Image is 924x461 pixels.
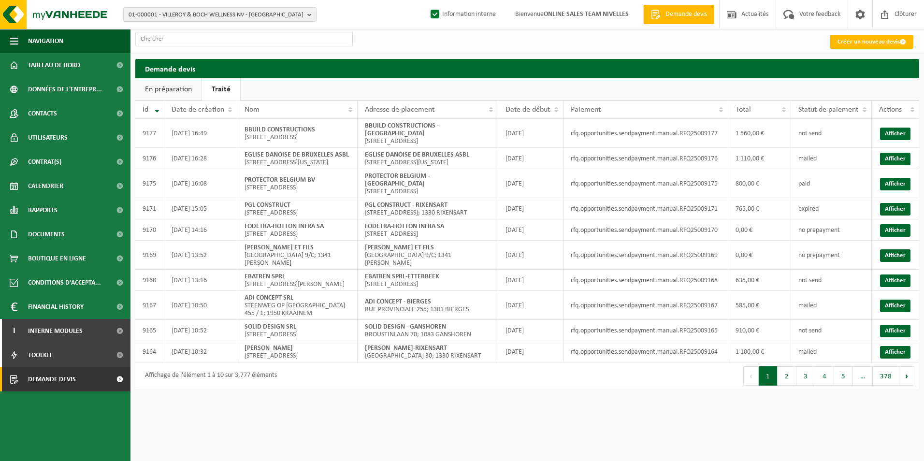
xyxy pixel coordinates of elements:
[28,319,83,343] span: Interne modules
[135,32,353,46] input: Chercher
[28,174,63,198] span: Calendrier
[498,270,563,291] td: [DATE]
[245,126,315,133] strong: BBUILD CONSTRUCTIONS
[245,323,296,331] strong: SOLID DESIGN SRL
[28,77,102,101] span: Données de l'entrepr...
[202,78,240,101] a: Traité
[728,241,791,270] td: 0,00 €
[798,180,810,187] span: paid
[365,345,447,352] strong: [PERSON_NAME]-RIXENSART
[164,148,237,169] td: [DATE] 16:28
[358,291,498,320] td: RUE PROVINCIALE 255; 1301 BIERGES
[28,222,65,246] span: Documents
[498,169,563,198] td: [DATE]
[135,320,164,341] td: 9165
[135,270,164,291] td: 9168
[798,327,822,334] span: not send
[873,366,899,386] button: 378
[563,291,728,320] td: rfq.opportunities.sendpayment.manual.RFQ25009167
[563,341,728,362] td: rfq.opportunities.sendpayment.manual.RFQ25009164
[728,341,791,362] td: 1 100,00 €
[796,366,815,386] button: 3
[237,148,358,169] td: [STREET_ADDRESS][US_STATE]
[815,366,834,386] button: 4
[498,219,563,241] td: [DATE]
[358,320,498,341] td: BROUSTINLAAN 70; 1083 GANSHOREN
[164,241,237,270] td: [DATE] 13:52
[164,169,237,198] td: [DATE] 16:08
[28,198,58,222] span: Rapports
[237,198,358,219] td: [STREET_ADDRESS]
[245,202,290,209] strong: PGL CONSTRUCT
[498,148,563,169] td: [DATE]
[237,320,358,341] td: [STREET_ADDRESS]
[10,319,18,343] span: I
[643,5,714,24] a: Demande devis
[879,106,902,114] span: Actions
[880,224,910,237] a: Afficher
[880,300,910,312] a: Afficher
[245,151,349,158] strong: EGLISE DANOISE DE BRUXELLES ASBL
[798,227,840,234] span: no prepayment
[571,106,601,114] span: Paiement
[358,241,498,270] td: [GEOGRAPHIC_DATA] 9/C; 1341 [PERSON_NAME]
[880,128,910,140] a: Afficher
[245,273,285,280] strong: EBATREN SPRL
[365,106,434,114] span: Adresse de placement
[358,169,498,198] td: [STREET_ADDRESS]
[172,106,224,114] span: Date de création
[28,29,63,53] span: Navigation
[880,346,910,359] a: Afficher
[830,35,913,49] a: Créer un nouveau devis
[237,291,358,320] td: STEENWEG OP [GEOGRAPHIC_DATA] 455 / 1; 1950 KRAAINEM
[880,274,910,287] a: Afficher
[358,270,498,291] td: [STREET_ADDRESS]
[164,291,237,320] td: [DATE] 10:50
[135,341,164,362] td: 9164
[245,244,314,251] strong: [PERSON_NAME] ET FILS
[245,223,324,230] strong: FODETRA-HOTTON INFRA SA
[728,291,791,320] td: 585,00 €
[728,119,791,148] td: 1 560,00 €
[135,148,164,169] td: 9176
[237,219,358,241] td: [STREET_ADDRESS]
[135,119,164,148] td: 9177
[143,106,148,114] span: Id
[798,302,817,309] span: mailed
[164,320,237,341] td: [DATE] 10:52
[899,366,914,386] button: Next
[365,202,448,209] strong: PGL CONSTRUCT - RIXENSART
[365,223,444,230] strong: FODETRA-HOTTON INFRA SA
[28,246,86,271] span: Boutique en ligne
[135,241,164,270] td: 9169
[135,59,919,78] h2: Demande devis
[358,198,498,219] td: [STREET_ADDRESS]; 1330 RIXENSART
[563,198,728,219] td: rfq.opportunities.sendpayment.manual.RFQ25009171
[28,53,80,77] span: Tableau de bord
[365,298,431,305] strong: ADI CONCEPT - BIERGES
[728,148,791,169] td: 1 110,00 €
[798,155,817,162] span: mailed
[237,119,358,148] td: [STREET_ADDRESS]
[245,106,260,114] span: Nom
[135,291,164,320] td: 9167
[237,241,358,270] td: [GEOGRAPHIC_DATA] 9/C; 1341 [PERSON_NAME]
[498,119,563,148] td: [DATE]
[853,366,873,386] span: …
[880,325,910,337] a: Afficher
[245,345,293,352] strong: [PERSON_NAME]
[728,198,791,219] td: 765,00 €
[505,106,550,114] span: Date de début
[129,8,303,22] span: 01-000001 - VILLEROY & BOCH WELLNESS NV - [GEOGRAPHIC_DATA]
[563,320,728,341] td: rfq.opportunities.sendpayment.manual.RFQ25009165
[429,7,496,22] label: Information interne
[245,176,315,184] strong: PROTECTOR BELGIUM BV
[728,169,791,198] td: 800,00 €
[834,366,853,386] button: 5
[778,366,796,386] button: 2
[28,271,101,295] span: Conditions d'accepta...
[28,367,76,391] span: Demande devis
[135,198,164,219] td: 9171
[358,219,498,241] td: [STREET_ADDRESS]
[365,273,439,280] strong: EBATREN SPRL-ETTERBEEK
